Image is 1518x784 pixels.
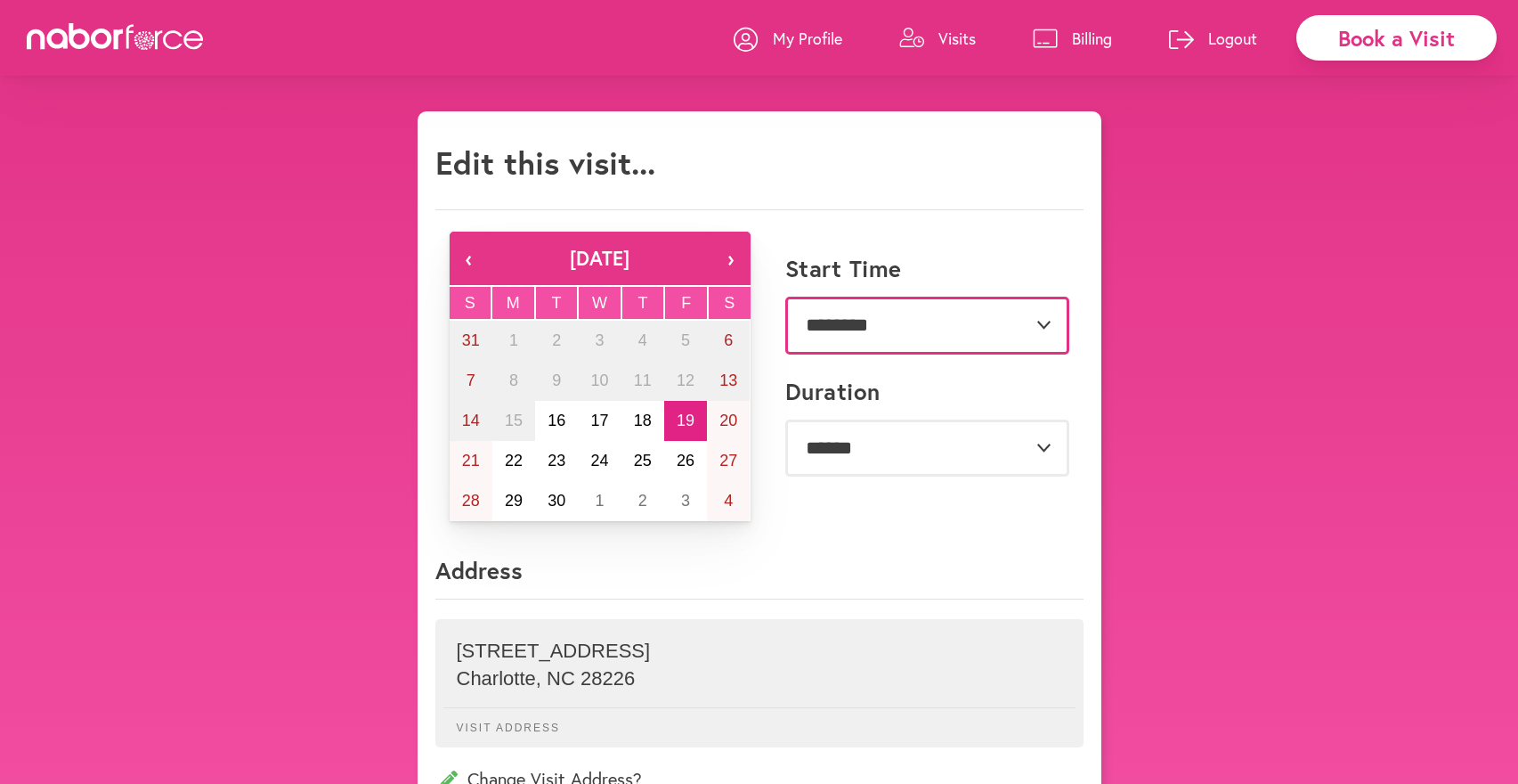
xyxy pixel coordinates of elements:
[621,321,664,361] button: September 4, 2025
[681,294,691,312] abbr: Friday
[707,441,750,481] button: September 27, 2025
[492,321,535,361] button: September 1, 2025
[621,481,664,521] button: October 2, 2025
[664,401,707,441] button: September 19, 2025
[465,294,475,312] abbr: Sunday
[1033,12,1112,65] a: Billing
[535,361,578,401] button: September 9, 2025
[505,492,523,510] abbr: September 29, 2025
[492,481,535,521] button: September 29, 2025
[450,401,492,441] button: September 14, 2025
[638,294,648,312] abbr: Thursday
[578,401,621,441] button: September 17, 2025
[719,412,737,429] abbr: September 20, 2025
[492,361,535,401] button: September 8, 2025
[785,255,902,282] label: Start Time
[535,441,578,481] button: September 23, 2025
[450,321,492,361] button: August 31, 2025
[734,12,842,65] a: My Profile
[719,372,737,389] abbr: September 13, 2025
[509,331,518,349] abbr: September 1, 2025
[435,143,655,182] h1: Edit this visit...
[724,492,733,510] abbr: October 4, 2025
[535,401,578,441] button: September 16, 2025
[590,372,608,389] abbr: September 10, 2025
[711,232,751,285] button: ›
[938,28,976,49] p: Visits
[578,321,621,361] button: September 3, 2025
[707,321,750,361] button: September 6, 2025
[590,412,608,429] abbr: September 17, 2025
[509,372,518,389] abbr: September 8, 2025
[548,492,565,510] abbr: September 30, 2025
[590,452,608,470] abbr: September 24, 2025
[492,441,535,481] button: September 22, 2025
[552,331,561,349] abbr: September 2, 2025
[1169,12,1257,65] a: Logout
[492,401,535,441] button: September 15, 2025
[592,294,607,312] abbr: Wednesday
[450,232,489,285] button: ‹
[621,361,664,401] button: September 11, 2025
[505,412,523,429] abbr: September 15, 2025
[462,412,480,429] abbr: September 14, 2025
[681,492,690,510] abbr: October 3, 2025
[462,452,480,470] abbr: September 21, 2025
[443,707,1076,734] p: Visit Address
[707,481,750,521] button: October 4, 2025
[1208,28,1257,49] p: Logout
[707,401,750,441] button: September 20, 2025
[677,372,694,389] abbr: September 12, 2025
[899,12,976,65] a: Visits
[548,452,565,470] abbr: September 23, 2025
[638,331,647,349] abbr: September 4, 2025
[578,481,621,521] button: October 1, 2025
[664,441,707,481] button: September 26, 2025
[724,294,735,312] abbr: Saturday
[595,492,604,510] abbr: October 1, 2025
[677,412,694,429] abbr: September 19, 2025
[634,412,652,429] abbr: September 18, 2025
[505,452,523,470] abbr: September 22, 2025
[638,492,647,510] abbr: October 2, 2025
[677,452,694,470] abbr: September 26, 2025
[535,481,578,521] button: September 30, 2025
[450,481,492,521] button: September 28, 2025
[467,372,475,389] abbr: September 7, 2025
[664,481,707,521] button: October 3, 2025
[664,321,707,361] button: September 5, 2025
[773,28,842,49] p: My Profile
[489,232,711,285] button: [DATE]
[551,294,561,312] abbr: Tuesday
[450,441,492,481] button: September 21, 2025
[535,321,578,361] button: September 2, 2025
[634,372,652,389] abbr: September 11, 2025
[1072,28,1112,49] p: Billing
[462,492,480,510] abbr: September 28, 2025
[457,640,1062,663] p: [STREET_ADDRESS]
[707,361,750,401] button: September 13, 2025
[548,412,565,429] abbr: September 16, 2025
[664,361,707,401] button: September 12, 2025
[552,372,561,389] abbr: September 9, 2025
[1296,15,1497,61] div: Book a Visit
[462,331,480,349] abbr: August 31, 2025
[785,378,881,405] label: Duration
[578,361,621,401] button: September 10, 2025
[681,331,690,349] abbr: September 5, 2025
[719,452,737,470] abbr: September 27, 2025
[724,331,733,349] abbr: September 6, 2025
[457,667,1062,690] p: Charlotte , NC 28226
[621,441,664,481] button: September 25, 2025
[435,555,1084,600] p: Address
[595,331,604,349] abbr: September 3, 2025
[450,361,492,401] button: September 7, 2025
[507,294,520,312] abbr: Monday
[621,401,664,441] button: September 18, 2025
[634,452,652,470] abbr: September 25, 2025
[578,441,621,481] button: September 24, 2025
